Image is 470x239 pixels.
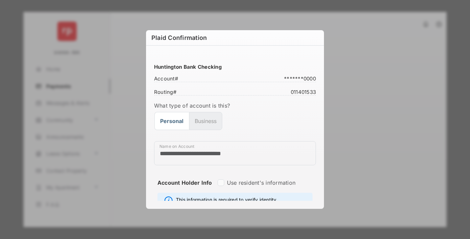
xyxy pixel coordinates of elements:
[289,89,316,94] span: 011401533
[157,179,212,198] strong: Account Holder Info
[154,75,180,80] span: Account #
[154,112,189,130] button: Personal
[154,89,179,94] span: Routing #
[154,64,316,70] h3: Huntington Bank Checking
[189,112,222,130] button: Business
[154,102,316,109] label: What type of account is this?
[227,179,295,186] label: Use resident's information
[146,30,324,46] h6: Plaid Confirmation
[176,196,278,204] span: This information is required to verify identity.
